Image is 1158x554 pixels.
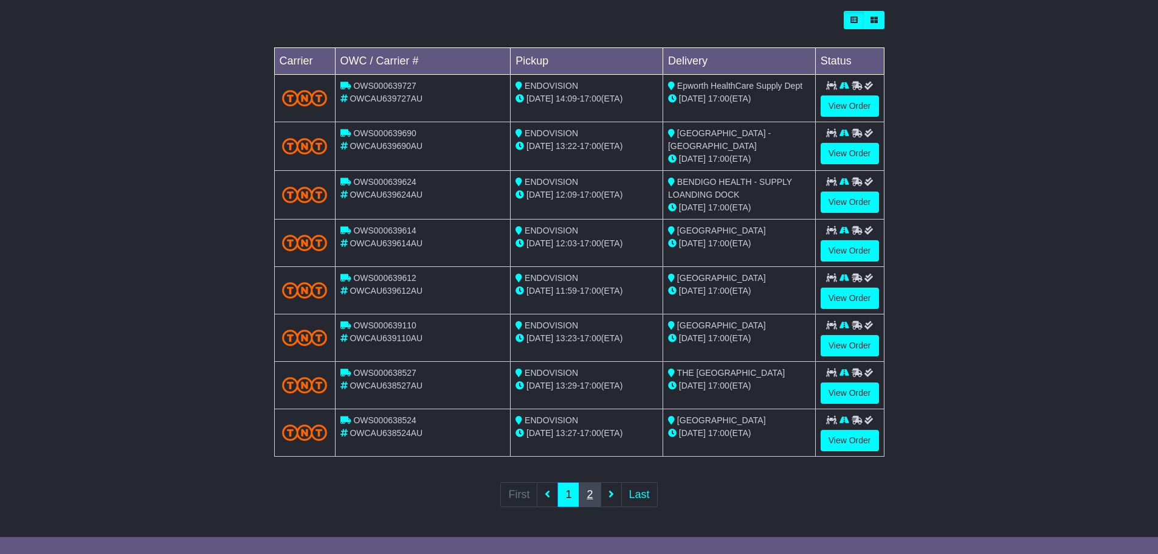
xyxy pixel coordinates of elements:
div: (ETA) [668,332,810,345]
span: [DATE] [526,428,553,438]
span: [GEOGRAPHIC_DATA] - [GEOGRAPHIC_DATA] [668,128,771,151]
span: [GEOGRAPHIC_DATA] [677,226,766,235]
div: (ETA) [668,285,810,297]
a: View Order [821,143,879,164]
span: 13:23 [556,333,577,343]
span: OWS000639614 [353,226,416,235]
span: OWS000639624 [353,177,416,187]
div: (ETA) [668,201,810,214]
span: ENDOVISION [525,415,578,425]
span: 17:00 [708,154,729,164]
span: ENDOVISION [525,81,578,91]
td: Delivery [663,48,815,75]
span: OWS000639690 [353,128,416,138]
img: TNT_Domestic.png [282,282,328,299]
td: OWC / Carrier # [335,48,511,75]
span: OWCAU638527AU [350,381,422,390]
img: TNT_Domestic.png [282,138,328,154]
div: - (ETA) [515,237,658,250]
img: TNT_Domestic.png [282,377,328,393]
span: OWCAU638524AU [350,428,422,438]
span: 17:00 [708,381,729,390]
span: 17:00 [708,333,729,343]
span: ENDOVISION [525,128,578,138]
span: OWS000639110 [353,320,416,330]
td: Pickup [511,48,663,75]
span: [DATE] [679,154,706,164]
span: 17:00 [580,94,601,103]
a: Last [621,482,658,507]
td: Carrier [274,48,335,75]
span: [DATE] [526,286,553,296]
span: 17:00 [708,428,729,438]
span: OWCAU639624AU [350,190,422,199]
span: [DATE] [679,94,706,103]
span: [DATE] [526,94,553,103]
span: 13:27 [556,428,577,438]
span: OWS000638524 [353,415,416,425]
span: 13:22 [556,141,577,151]
span: OWS000639612 [353,273,416,283]
span: OWS000638527 [353,368,416,378]
a: View Order [821,430,879,451]
span: ENDOVISION [525,320,578,330]
span: [DATE] [679,286,706,296]
span: [DATE] [679,381,706,390]
span: OWCAU639614AU [350,238,422,248]
a: View Order [821,240,879,261]
span: Epworth HealthCare Supply Dept [677,81,802,91]
span: 17:00 [708,94,729,103]
img: TNT_Domestic.png [282,235,328,251]
span: [DATE] [526,141,553,151]
span: [DATE] [526,381,553,390]
span: [GEOGRAPHIC_DATA] [677,320,766,330]
span: BENDIGO HEALTH - SUPPLY LOANDING DOCK [668,177,792,199]
span: 17:00 [580,333,601,343]
div: (ETA) [668,379,810,392]
div: - (ETA) [515,427,658,440]
div: - (ETA) [515,189,658,201]
span: 17:00 [580,190,601,199]
span: OWCAU639727AU [350,94,422,103]
img: TNT_Domestic.png [282,424,328,441]
a: 2 [579,482,601,507]
div: - (ETA) [515,140,658,153]
span: [GEOGRAPHIC_DATA] [677,415,766,425]
span: 13:29 [556,381,577,390]
div: (ETA) [668,427,810,440]
div: (ETA) [668,153,810,165]
span: OWCAU639612AU [350,286,422,296]
a: 1 [557,482,579,507]
span: 17:00 [708,203,729,212]
img: TNT_Domestic.png [282,187,328,203]
span: ENDOVISION [525,177,578,187]
span: 17:00 [580,238,601,248]
span: OWS000639727 [353,81,416,91]
span: 17:00 [580,286,601,296]
span: 12:03 [556,238,577,248]
a: View Order [821,335,879,356]
span: [DATE] [526,333,553,343]
span: [GEOGRAPHIC_DATA] [677,273,766,283]
a: View Order [821,192,879,213]
span: 17:00 [708,238,729,248]
span: 14:09 [556,94,577,103]
a: View Order [821,383,879,404]
span: [DATE] [526,238,553,248]
img: TNT_Domestic.png [282,330,328,346]
div: - (ETA) [515,332,658,345]
a: View Order [821,95,879,117]
span: 17:00 [708,286,729,296]
span: ENDOVISION [525,273,578,283]
span: ENDOVISION [525,368,578,378]
a: View Order [821,288,879,309]
div: - (ETA) [515,92,658,105]
span: [DATE] [679,428,706,438]
span: OWCAU639690AU [350,141,422,151]
img: TNT_Domestic.png [282,90,328,106]
span: 12:09 [556,190,577,199]
span: OWCAU639110AU [350,333,422,343]
span: 17:00 [580,141,601,151]
span: [DATE] [679,203,706,212]
span: ENDOVISION [525,226,578,235]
